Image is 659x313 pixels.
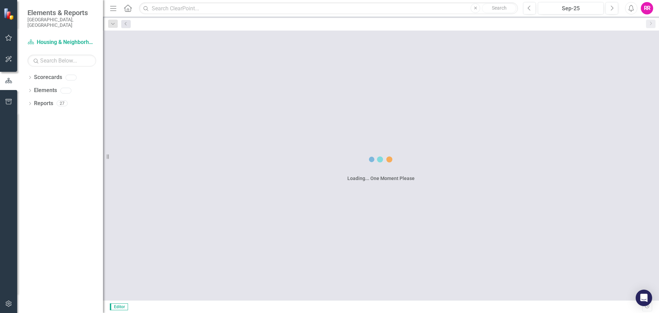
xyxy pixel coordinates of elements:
input: Search ClearPoint... [139,2,518,14]
input: Search Below... [27,55,96,67]
div: 27 [57,101,68,107]
button: RR [641,2,653,14]
button: Sep-25 [538,2,604,14]
div: Sep-25 [540,4,601,13]
a: Reports [34,100,53,108]
img: ClearPoint Strategy [3,8,15,20]
span: Editor [110,303,128,310]
span: Elements & Reports [27,9,96,17]
div: Open Intercom Messenger [636,290,652,306]
span: Search [492,5,507,11]
a: Scorecards [34,74,62,81]
a: Housing & Neighborhood Services [27,38,96,46]
small: [GEOGRAPHIC_DATA], [GEOGRAPHIC_DATA] [27,17,96,28]
a: Elements [34,87,57,94]
div: Loading... One Moment Please [347,175,415,182]
button: Search [482,3,516,13]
